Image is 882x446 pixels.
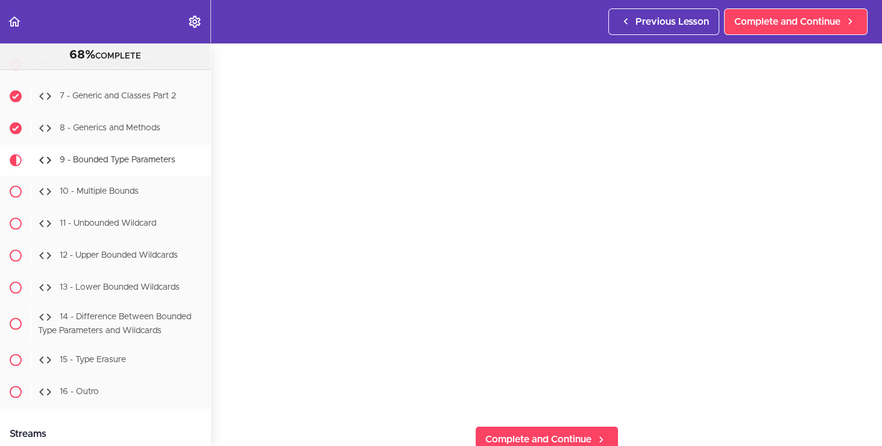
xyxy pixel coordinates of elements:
a: Complete and Continue [724,8,868,35]
span: Complete and Continue [734,14,840,29]
span: 9 - Bounded Type Parameters [60,156,175,165]
svg: Settings Menu [187,14,202,29]
span: 16 - Outro [60,387,99,396]
span: 68% [69,49,95,61]
span: 11 - Unbounded Wildcard [60,220,156,228]
a: Previous Lesson [608,8,719,35]
div: COMPLETE [15,48,195,63]
span: Previous Lesson [635,14,709,29]
span: 14 - Difference Between Bounded Type Parameters and Wildcards [38,313,191,336]
span: 12 - Upper Bounded Wildcards [60,252,178,260]
span: 13 - Lower Bounded Wildcards [60,284,180,292]
span: 7 - Generic and Classes Part 2 [60,92,176,101]
svg: Back to course curriculum [7,14,22,29]
span: 15 - Type Erasure [60,355,126,364]
span: 10 - Multiple Bounds [60,188,139,196]
span: 8 - Generics and Methods [60,124,160,133]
